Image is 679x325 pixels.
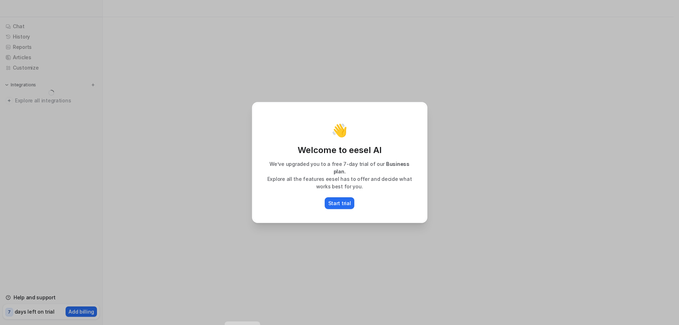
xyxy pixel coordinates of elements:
p: Explore all the features eesel has to offer and decide what works best for you. [260,175,419,190]
p: Welcome to eesel AI [260,144,419,156]
button: Start trial [325,197,355,209]
p: 👋 [331,123,348,137]
p: We’ve upgraded you to a free 7-day trial of our [260,160,419,175]
p: Start trial [328,199,351,207]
